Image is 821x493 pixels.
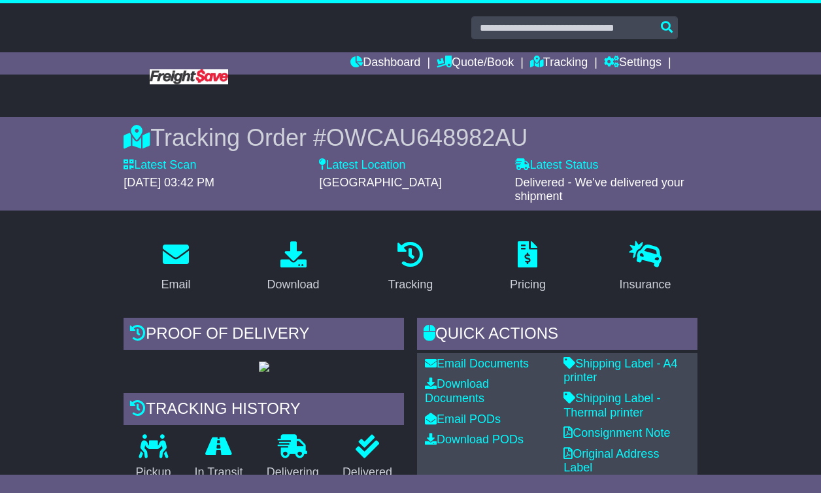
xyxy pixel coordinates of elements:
a: Insurance [611,237,679,298]
div: Quick Actions [417,318,697,353]
span: [GEOGRAPHIC_DATA] [319,176,441,189]
div: Proof of Delivery [124,318,404,353]
a: Pricing [501,237,554,298]
div: Tracking [388,276,433,294]
a: Dashboard [350,52,420,75]
div: Insurance [619,276,671,294]
a: Email Documents [425,357,529,370]
a: Email [153,237,199,298]
a: Consignment Note [563,426,670,439]
p: Pickup [124,466,182,480]
a: Tracking [530,52,588,75]
a: Download PODs [425,433,524,446]
img: Freight Save [150,69,228,84]
a: Quote/Book [437,52,514,75]
img: GetPodImage [259,362,269,372]
label: Latest Status [515,158,599,173]
p: Delivering [255,466,331,480]
a: Download [259,237,328,298]
div: Tracking Order # [124,124,697,152]
p: Delivered [331,466,404,480]
span: OWCAU648982AU [326,124,528,151]
p: In Transit [182,466,254,480]
a: Settings [604,52,662,75]
span: [DATE] 03:42 PM [124,176,214,189]
a: Email PODs [425,413,501,426]
div: Download [267,276,320,294]
div: Email [161,276,191,294]
a: Shipping Label - A4 printer [563,357,677,384]
a: Original Address Label [563,447,659,475]
a: Tracking [380,237,441,298]
a: Download Documents [425,377,489,405]
div: Tracking history [124,393,404,428]
label: Latest Scan [124,158,196,173]
div: Pricing [510,276,546,294]
a: Shipping Label - Thermal printer [563,392,660,419]
label: Latest Location [319,158,405,173]
span: Delivered - We've delivered your shipment [515,176,684,203]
